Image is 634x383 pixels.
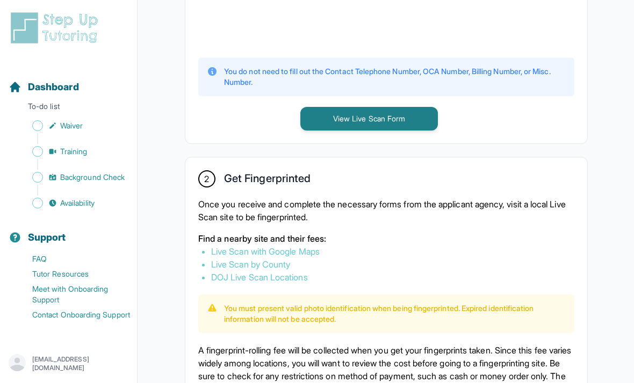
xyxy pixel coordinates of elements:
p: Once you receive and complete the necessary forms from the applicant agency, visit a local Live S... [198,198,574,223]
span: 2 [204,172,209,185]
button: Dashboard [4,62,133,99]
button: View Live Scan Form [300,107,438,131]
a: Live Scan by County [211,259,290,270]
a: Live Scan with Google Maps [211,246,320,257]
h2: Get Fingerprinted [224,172,311,189]
button: Support [4,213,133,249]
a: FAQ [9,251,137,266]
a: Meet with Onboarding Support [9,281,137,307]
p: [EMAIL_ADDRESS][DOMAIN_NAME] [32,355,128,372]
a: View Live Scan Form [300,113,438,124]
span: Waiver [60,120,83,131]
span: Support [28,230,66,245]
a: Availability [9,196,137,211]
span: Background Check [60,172,125,183]
a: Dashboard [9,80,79,95]
a: Background Check [9,170,137,185]
span: Training [60,146,88,157]
img: logo [9,11,104,45]
a: Waiver [9,118,137,133]
p: You do not need to fill out the Contact Telephone Number, OCA Number, Billing Number, or Misc. Nu... [224,66,566,88]
a: Contact Onboarding Support [9,307,137,322]
a: Tutor Resources [9,266,137,281]
p: You must present valid photo identification when being fingerprinted. Expired identification info... [224,303,566,324]
p: To-do list [4,101,133,116]
a: Training [9,144,137,159]
span: Availability [60,198,95,208]
span: Dashboard [28,80,79,95]
p: Find a nearby site and their fees: [198,232,574,245]
a: DOJ Live Scan Locations [211,272,308,283]
button: [EMAIL_ADDRESS][DOMAIN_NAME] [9,354,128,373]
